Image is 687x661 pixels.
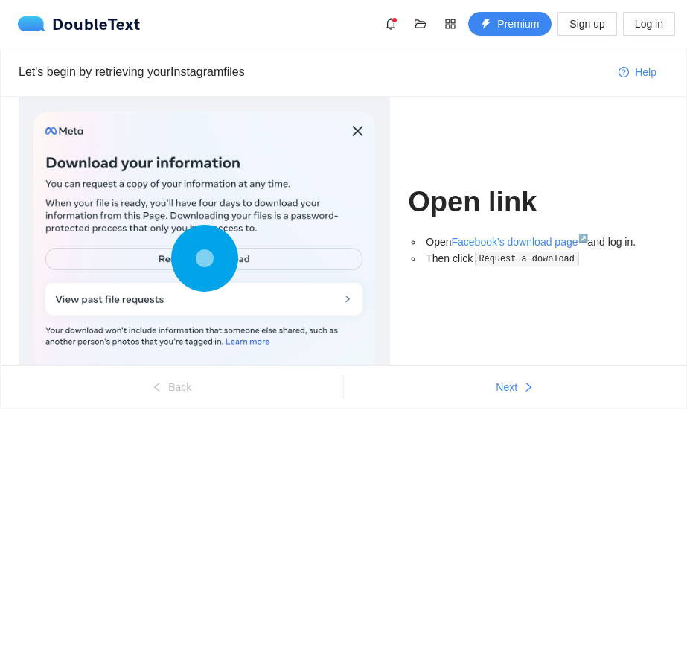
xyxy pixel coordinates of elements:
[523,382,534,394] span: right
[19,63,607,81] div: Let's begin by retrieving your Instagram files
[18,16,141,31] a: logoDoubleText
[496,379,517,395] span: Next
[468,12,552,36] button: thunderboltPremium
[380,18,402,30] span: bell
[379,12,403,36] button: bell
[607,60,668,84] button: question-circleHelp
[408,185,668,220] h1: Open link
[409,18,432,30] span: folder-open
[475,252,579,266] code: Request a download
[623,12,675,36] button: Log in
[438,12,462,36] button: appstore
[619,67,629,79] span: question-circle
[481,19,491,31] span: thunderbolt
[578,234,588,243] sup: ↗
[423,234,668,250] li: Open and log in.
[497,16,539,32] span: Premium
[452,236,588,248] a: Facebook's download page↗
[439,18,461,30] span: appstore
[557,12,616,36] button: Sign up
[18,16,141,31] div: DoubleText
[635,64,656,80] span: Help
[409,12,432,36] button: folder-open
[1,375,343,399] button: leftBack
[635,16,663,32] span: Log in
[18,16,52,31] img: logo
[344,375,687,399] button: Nextright
[423,250,668,267] li: Then click
[569,16,604,32] span: Sign up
